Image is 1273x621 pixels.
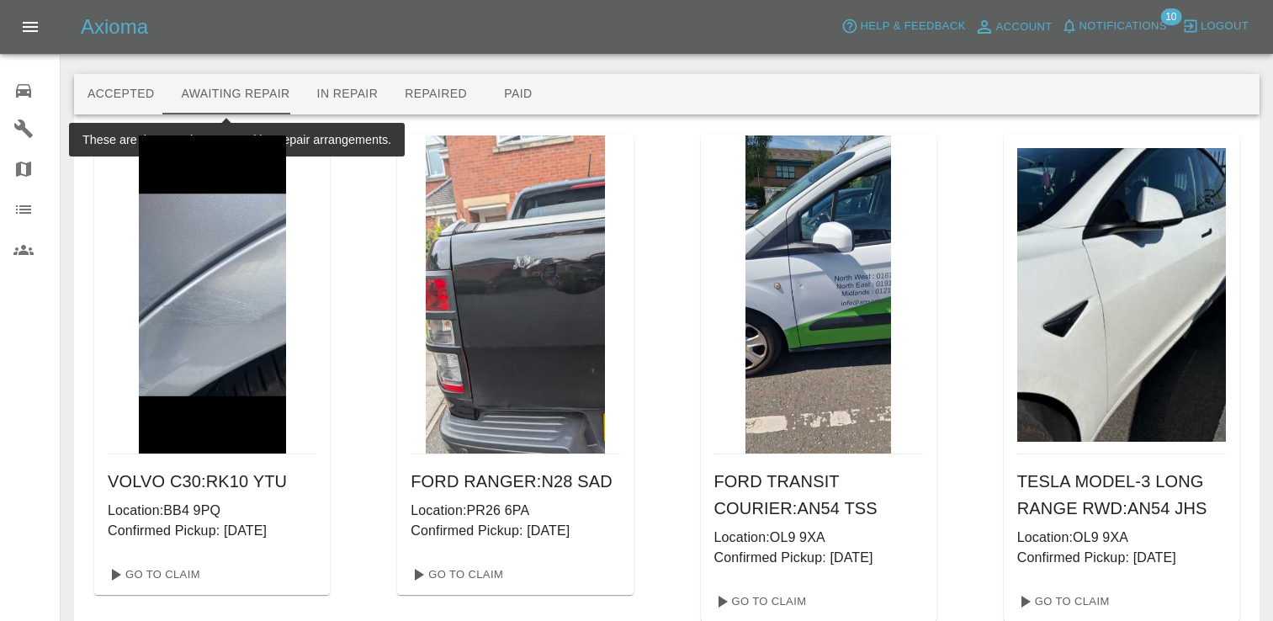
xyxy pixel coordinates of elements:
a: Go To Claim [708,588,811,615]
p: Location: PR26 6PA [411,501,619,521]
a: Go To Claim [101,561,204,588]
span: Logout [1201,17,1249,36]
h6: VOLVO C30 : RK10 YTU [108,468,316,495]
a: Go To Claim [404,561,507,588]
p: Confirmed Pickup: [DATE] [1017,548,1226,568]
button: Paid [480,74,556,114]
span: Notifications [1079,17,1167,36]
a: Account [970,13,1057,40]
button: Awaiting Repair [167,74,303,114]
button: Help & Feedback [837,13,969,40]
p: Location: OL9 9XA [714,528,923,548]
h5: Axioma [81,13,148,40]
p: Confirmed Pickup: [DATE] [714,548,923,568]
span: 10 [1160,8,1181,25]
p: Location: BB4 9PQ [108,501,316,521]
span: Help & Feedback [860,17,965,36]
h6: FORD RANGER : N28 SAD [411,468,619,495]
p: Confirmed Pickup: [DATE] [411,521,619,541]
button: In Repair [304,74,392,114]
span: Account [996,18,1053,37]
button: Logout [1178,13,1253,40]
a: Go To Claim [1010,588,1114,615]
button: Notifications [1057,13,1171,40]
button: Repaired [391,74,480,114]
p: Location: OL9 9XA [1017,528,1226,548]
h6: FORD TRANSIT COURIER : AN54 TSS [714,468,923,522]
button: Open drawer [10,7,50,47]
p: Confirmed Pickup: [DATE] [108,521,316,541]
h6: TESLA MODEL-3 LONG RANGE RWD : AN54 JHS [1017,468,1226,522]
button: Accepted [74,74,167,114]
